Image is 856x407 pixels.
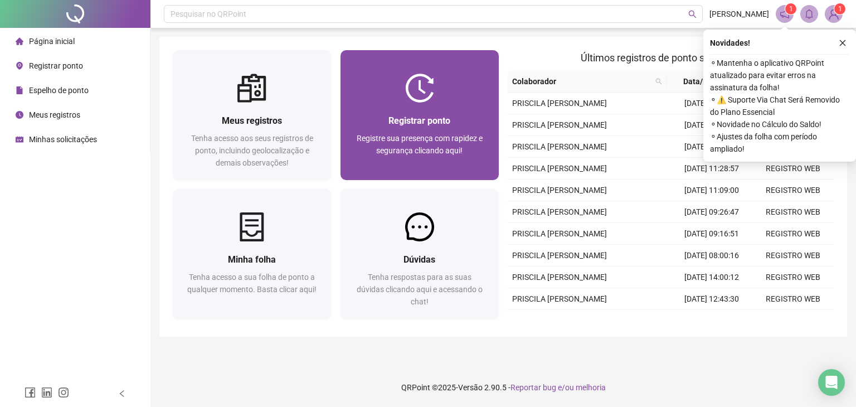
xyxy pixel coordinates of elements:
a: DúvidasTenha respostas para as suas dúvidas clicando aqui e acessando o chat! [341,189,499,319]
span: Registrar ponto [388,115,450,126]
span: Página inicial [29,37,75,46]
span: PRISCILA [PERSON_NAME] [512,120,607,129]
span: Registrar ponto [29,61,83,70]
span: PRISCILA [PERSON_NAME] [512,207,607,216]
a: Minha folhaTenha acesso a sua folha de ponto a qualquer momento. Basta clicar aqui! [173,189,332,319]
span: clock-circle [16,111,23,119]
td: REGISTRO WEB [752,267,834,288]
span: instagram [58,387,69,398]
span: PRISCILA [PERSON_NAME] [512,251,607,260]
div: Open Intercom Messenger [818,369,845,396]
span: Meus registros [29,110,80,119]
td: [DATE] 14:00:12 [671,267,752,288]
td: [DATE] 12:49:40 [671,114,752,136]
td: REGISTRO WEB [752,201,834,223]
span: Minhas solicitações [29,135,97,144]
td: [DATE] 15:00:39 [671,93,752,114]
span: file [16,86,23,94]
span: Espelho de ponto [29,86,89,95]
span: PRISCILA [PERSON_NAME] [512,273,607,282]
span: ⚬ Novidade no Cálculo do Saldo! [710,118,849,130]
span: search [688,10,697,18]
span: Minha folha [228,254,276,265]
span: Reportar bug e/ou melhoria [510,383,606,392]
span: Meus registros [222,115,282,126]
td: REGISTRO WEB [752,310,834,332]
sup: Atualize o seu contato no menu Meus Dados [834,3,845,14]
span: left [118,390,126,398]
span: Colaborador [512,75,651,88]
span: ⚬ Ajustes da folha com período ampliado! [710,130,849,155]
span: PRISCILA [PERSON_NAME] [512,99,607,108]
sup: 1 [785,3,796,14]
td: REGISTRO WEB [752,288,834,310]
span: Tenha acesso a sua folha de ponto a qualquer momento. Basta clicar aqui! [187,273,317,294]
th: Data/Hora [667,71,746,93]
span: Dúvidas [403,254,435,265]
span: close [839,39,847,47]
td: [DATE] 08:00:16 [671,245,752,267]
td: [DATE] 11:09:00 [671,180,752,201]
span: ⚬ ⚠️ Suporte Via Chat Será Removido do Plano Essencial [710,94,849,118]
span: 1 [789,5,793,13]
td: [DATE] 11:28:57 [671,158,752,180]
span: search [653,73,664,90]
span: ⚬ Mantenha o aplicativo QRPoint atualizado para evitar erros na assinatura da folha! [710,57,849,94]
span: notification [780,9,790,19]
span: 1 [838,5,842,13]
span: [PERSON_NAME] [709,8,769,20]
span: bell [804,9,814,19]
span: search [655,78,662,85]
span: facebook [25,387,36,398]
span: schedule [16,135,23,143]
span: Tenha acesso aos seus registros de ponto, incluindo geolocalização e demais observações! [191,134,313,167]
a: Registrar pontoRegistre sua presença com rapidez e segurança clicando aqui! [341,50,499,180]
td: REGISTRO WEB [752,158,834,180]
td: [DATE] 12:43:30 [671,288,752,310]
span: Últimos registros de ponto sincronizados [581,52,761,64]
span: environment [16,62,23,70]
span: PRISCILA [PERSON_NAME] [512,294,607,303]
span: Novidades ! [710,37,750,49]
span: Registre sua presença com rapidez e segurança clicando aqui! [357,134,483,155]
td: REGISTRO WEB [752,245,834,267]
a: Meus registrosTenha acesso aos seus registros de ponto, incluindo geolocalização e demais observa... [173,50,332,180]
span: PRISCILA [PERSON_NAME] [512,229,607,238]
td: [DATE] 09:16:51 [671,223,752,245]
span: linkedin [41,387,52,398]
span: home [16,37,23,45]
span: PRISCILA [PERSON_NAME] [512,164,607,173]
span: Data/Hora [671,75,732,88]
td: [DATE] 12:33:33 [671,310,752,332]
td: REGISTRO WEB [752,223,834,245]
td: REGISTRO WEB [752,180,834,201]
span: Versão [458,383,483,392]
td: [DATE] 09:26:47 [671,201,752,223]
img: 92619 [825,6,842,22]
span: PRISCILA [PERSON_NAME] [512,186,607,195]
footer: QRPoint © 2025 - 2.90.5 - [150,368,856,407]
span: Tenha respostas para as suas dúvidas clicando aqui e acessando o chat! [357,273,483,306]
td: [DATE] 12:39:46 [671,136,752,158]
span: PRISCILA [PERSON_NAME] [512,142,607,151]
